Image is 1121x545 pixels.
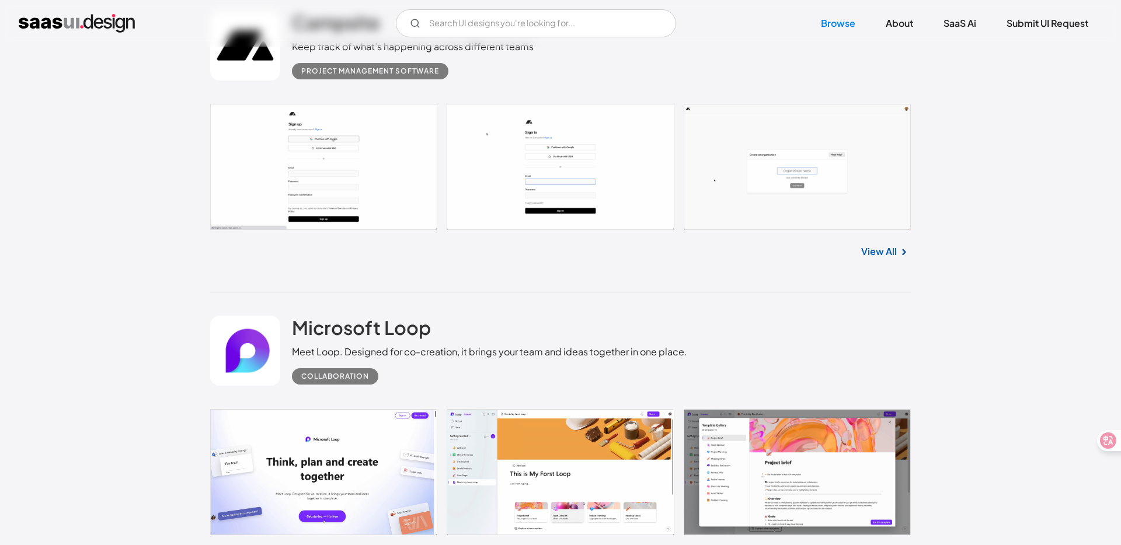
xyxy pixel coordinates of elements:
a: About [872,11,927,36]
a: View All [861,244,897,258]
a: Microsoft Loop [292,316,431,345]
a: home [19,14,135,33]
div: Meet Loop. Designed for co-creation, it brings your team and ideas together in one place. [292,345,687,359]
h2: Microsoft Loop [292,316,431,339]
a: SaaS Ai [929,11,990,36]
div: Collaboration [301,369,369,383]
a: Browse [807,11,869,36]
div: Project Management Software [301,64,439,78]
a: Submit UI Request [993,11,1102,36]
form: Email Form [396,9,676,37]
div: Keep track of what’s happening across different teams [292,40,534,54]
input: Search UI designs you're looking for... [396,9,676,37]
